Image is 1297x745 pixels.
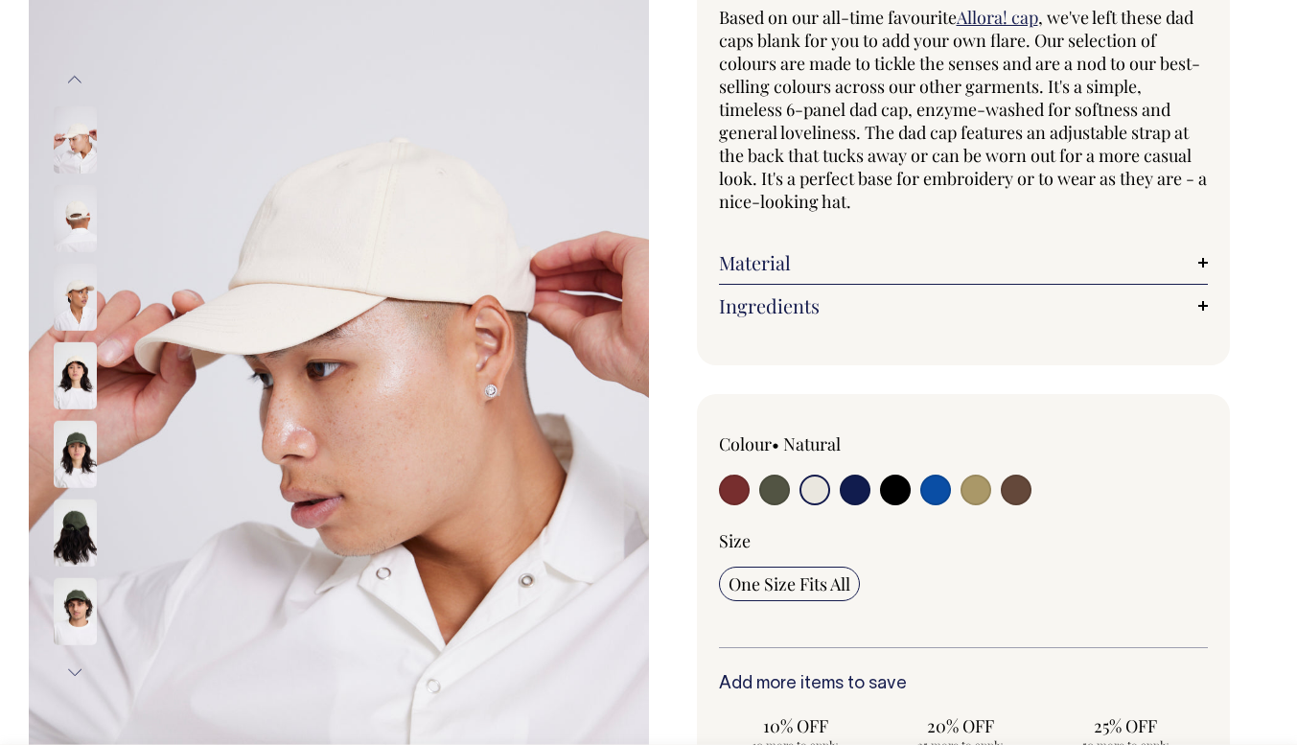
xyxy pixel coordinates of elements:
a: Allora! cap [957,6,1038,29]
span: One Size Fits All [729,572,850,595]
span: , we've left these dad caps blank for you to add your own flare. Our selection of colours are mad... [719,6,1207,213]
span: Based on our all-time favourite [719,6,957,29]
a: Material [719,251,1209,274]
img: natural [54,106,97,174]
img: olive [54,421,97,488]
label: Natural [783,432,841,455]
div: Colour [719,432,915,455]
span: 25% OFF [1058,714,1193,737]
button: Previous [60,58,89,101]
button: Next [60,651,89,694]
img: natural [54,264,97,331]
span: • [772,432,779,455]
span: 10% OFF [729,714,863,737]
img: natural [54,342,97,409]
img: olive [54,578,97,645]
a: Ingredients [719,294,1209,317]
input: One Size Fits All [719,567,860,601]
img: olive [54,500,97,567]
h6: Add more items to save [719,675,1209,694]
div: Size [719,529,1209,552]
img: natural [54,185,97,252]
span: 20% OFF [893,714,1028,737]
